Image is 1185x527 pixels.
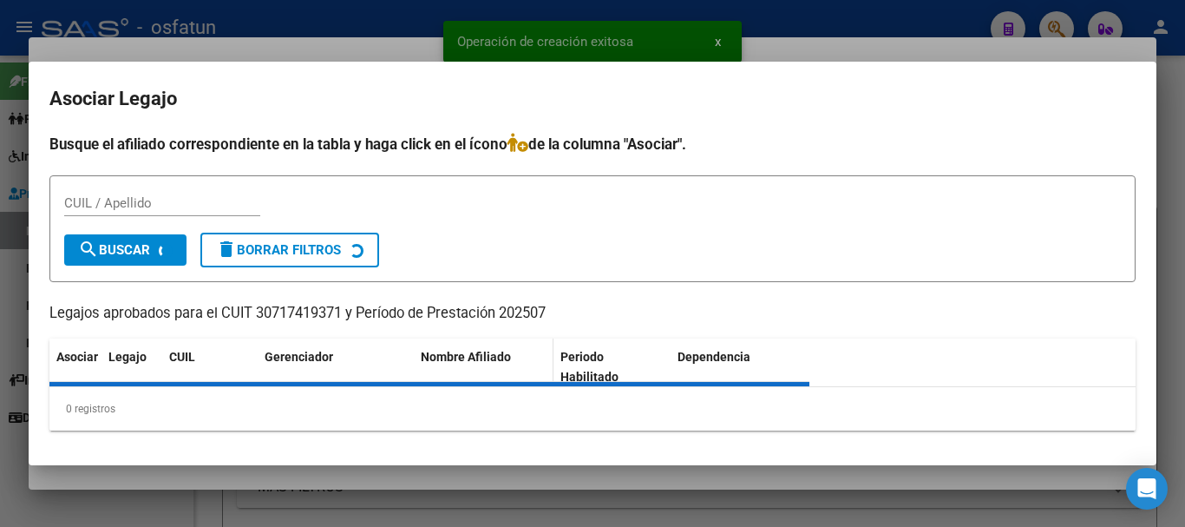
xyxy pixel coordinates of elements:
span: Asociar [56,350,98,364]
span: Dependencia [678,350,750,364]
h2: Asociar Legajo [49,82,1136,115]
datatable-header-cell: CUIL [162,339,258,396]
span: Borrar Filtros [216,242,341,258]
datatable-header-cell: Gerenciador [258,339,414,396]
span: Gerenciador [265,350,333,364]
datatable-header-cell: Dependencia [671,339,810,396]
span: CUIL [169,350,195,364]
span: Buscar [78,242,150,258]
mat-icon: search [78,239,99,260]
p: Legajos aprobados para el CUIT 30717419371 y Período de Prestación 202507 [49,303,1136,325]
button: Buscar [64,234,187,266]
mat-icon: delete [216,239,237,260]
button: Borrar Filtros [200,233,379,267]
datatable-header-cell: Periodo Habilitado [553,339,671,396]
div: 0 registros [49,387,1136,431]
datatable-header-cell: Nombre Afiliado [414,339,553,396]
span: Nombre Afiliado [421,350,511,364]
div: Open Intercom Messenger [1126,468,1168,510]
datatable-header-cell: Asociar [49,339,101,396]
span: Legajo [108,350,147,364]
span: Periodo Habilitado [560,350,619,384]
h4: Busque el afiliado correspondiente en la tabla y haga click en el ícono de la columna "Asociar". [49,133,1136,155]
datatable-header-cell: Legajo [101,339,162,396]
